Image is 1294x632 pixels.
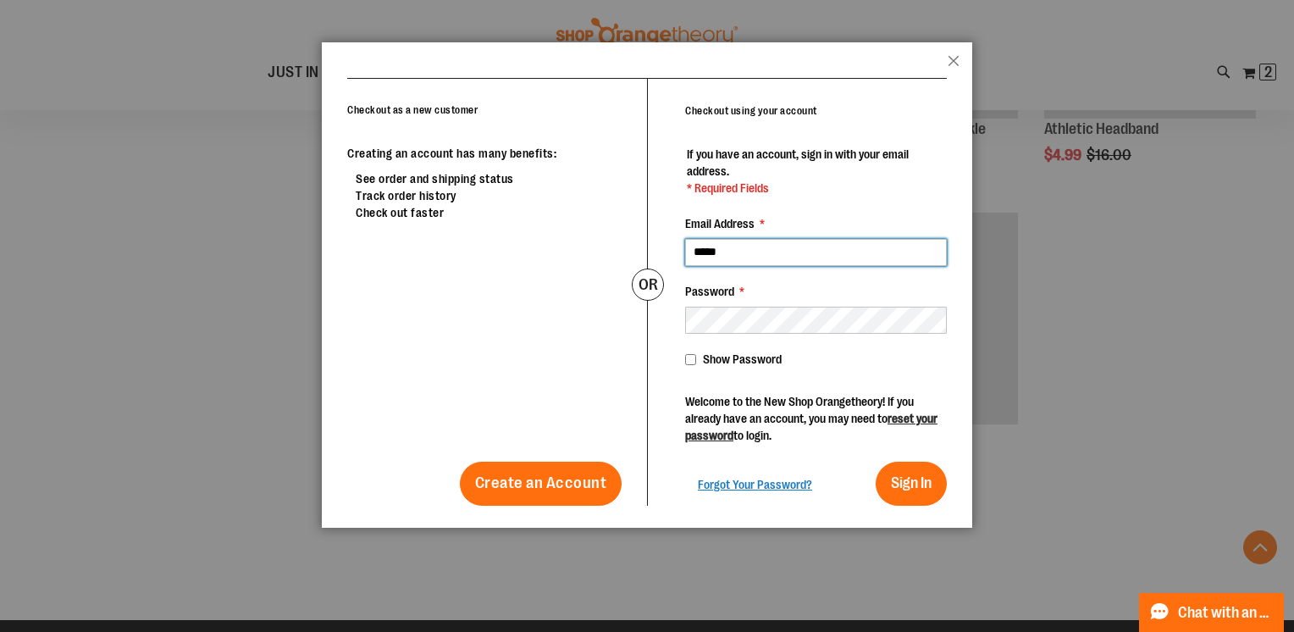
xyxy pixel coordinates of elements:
a: Create an Account [460,462,622,506]
li: Check out faster [356,204,622,221]
span: Sign In [891,474,932,491]
span: Create an Account [475,474,607,492]
p: Welcome to the New Shop Orangetheory! If you already have an account, you may need to to login. [685,393,947,444]
button: Chat with an Expert [1139,593,1285,632]
span: Password [685,285,734,298]
span: Show Password [703,352,782,366]
button: Sign In [876,462,947,506]
span: * Required Fields [687,180,945,197]
span: Email Address [685,217,755,230]
p: Creating an account has many benefits: [347,145,622,162]
li: Track order history [356,187,622,204]
a: Forgot Your Password? [698,476,812,493]
span: Forgot Your Password? [698,478,812,491]
strong: Checkout using your account [685,105,817,117]
li: See order and shipping status [356,170,622,187]
span: Chat with an Expert [1178,605,1274,621]
div: or [632,269,664,301]
strong: Checkout as a new customer [347,104,478,116]
span: If you have an account, sign in with your email address. [687,147,909,178]
a: reset your password [685,412,937,442]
